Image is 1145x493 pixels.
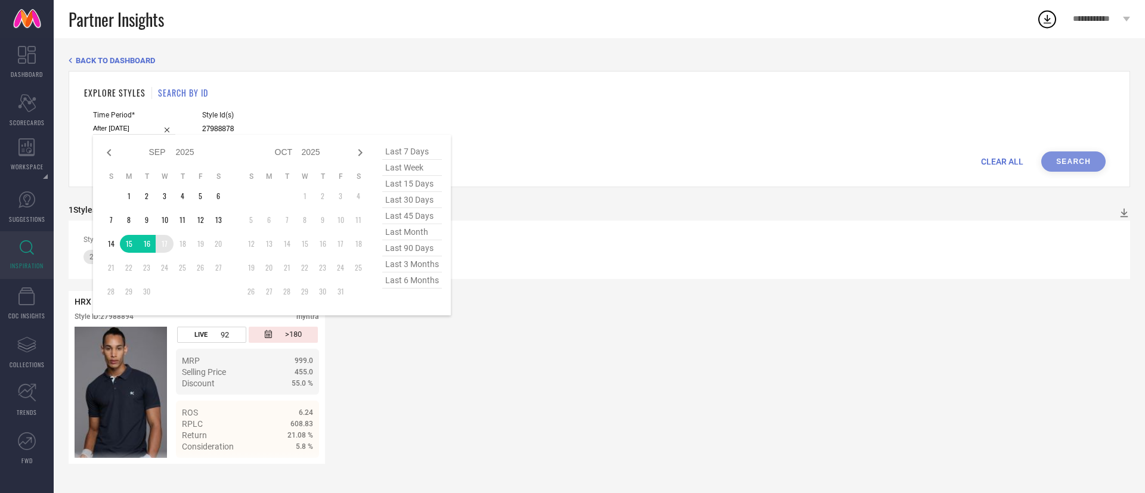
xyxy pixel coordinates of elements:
[295,368,313,376] span: 455.0
[332,259,349,277] td: Fri Oct 24 2025
[278,211,296,229] td: Tue Oct 07 2025
[83,235,1115,244] div: Style Ids
[314,235,332,253] td: Thu Oct 16 2025
[286,463,313,473] span: Details
[260,211,278,229] td: Mon Oct 06 2025
[296,172,314,181] th: Wednesday
[9,215,45,224] span: SUGGESTIONS
[182,442,234,451] span: Consideration
[93,122,175,135] input: Select time period
[75,312,134,321] div: Style ID: 27988894
[296,187,314,205] td: Wed Oct 01 2025
[138,187,156,205] td: Tue Sep 02 2025
[314,172,332,181] th: Thursday
[296,283,314,300] td: Wed Oct 29 2025
[349,187,367,205] td: Sat Oct 04 2025
[314,211,332,229] td: Thu Oct 09 2025
[156,211,174,229] td: Wed Sep 10 2025
[182,356,200,365] span: MRP
[120,259,138,277] td: Mon Sep 22 2025
[11,70,43,79] span: DASHBOARD
[156,187,174,205] td: Wed Sep 03 2025
[69,205,97,215] div: 1 Styles
[102,283,120,300] td: Sun Sep 28 2025
[17,408,37,417] span: TRENDS
[76,56,155,65] span: BACK TO DASHBOARD
[69,56,1130,65] div: Back TO Dashboard
[242,259,260,277] td: Sun Oct 19 2025
[353,145,367,160] div: Next month
[295,356,313,365] span: 999.0
[242,235,260,253] td: Sun Oct 12 2025
[260,235,278,253] td: Mon Oct 13 2025
[120,172,138,181] th: Monday
[120,211,138,229] td: Mon Sep 08 2025
[287,431,313,439] span: 21.08 %
[249,327,317,343] div: Number of days since the style was first listed on the platform
[274,463,313,473] a: Details
[202,111,375,119] span: Style Id(s)
[382,224,442,240] span: last month
[10,118,45,127] span: SCORECARDS
[299,408,313,417] span: 6.24
[174,235,191,253] td: Thu Sep 18 2025
[209,187,227,205] td: Sat Sep 06 2025
[314,187,332,205] td: Thu Oct 02 2025
[75,327,167,458] div: Click to view image
[75,297,169,306] span: HRX BY [PERSON_NAME]
[278,283,296,300] td: Tue Oct 28 2025
[981,157,1023,166] span: CLEAR ALL
[1036,8,1058,30] div: Open download list
[242,283,260,300] td: Sun Oct 26 2025
[182,379,215,388] span: Discount
[260,259,278,277] td: Mon Oct 20 2025
[349,211,367,229] td: Sat Oct 11 2025
[191,259,209,277] td: Fri Sep 26 2025
[221,330,229,339] span: 92
[191,235,209,253] td: Fri Sep 19 2025
[21,456,33,465] span: FWD
[382,208,442,224] span: last 45 days
[242,172,260,181] th: Sunday
[349,259,367,277] td: Sat Oct 25 2025
[182,408,198,417] span: ROS
[156,172,174,181] th: Wednesday
[382,192,442,208] span: last 30 days
[209,259,227,277] td: Sat Sep 27 2025
[382,240,442,256] span: last 90 days
[349,235,367,253] td: Sat Oct 18 2025
[290,420,313,428] span: 608.83
[292,379,313,387] span: 55.0 %
[314,283,332,300] td: Thu Oct 30 2025
[138,259,156,277] td: Tue Sep 23 2025
[11,162,44,171] span: WORKSPACE
[296,442,313,451] span: 5.8 %
[296,235,314,253] td: Wed Oct 15 2025
[102,259,120,277] td: Sun Sep 21 2025
[191,211,209,229] td: Fri Sep 12 2025
[209,211,227,229] td: Sat Sep 13 2025
[209,235,227,253] td: Sat Sep 20 2025
[138,235,156,253] td: Tue Sep 16 2025
[285,330,302,340] span: >180
[156,235,174,253] td: Wed Sep 17 2025
[332,235,349,253] td: Fri Oct 17 2025
[102,145,116,160] div: Previous month
[382,176,442,192] span: last 15 days
[278,235,296,253] td: Tue Oct 14 2025
[10,360,45,369] span: COLLECTIONS
[296,312,319,321] div: myntra
[120,187,138,205] td: Mon Sep 01 2025
[102,211,120,229] td: Sun Sep 07 2025
[296,211,314,229] td: Wed Oct 08 2025
[278,259,296,277] td: Tue Oct 21 2025
[10,261,44,270] span: INSPIRATION
[182,419,203,429] span: RPLC
[382,144,442,160] span: last 7 days
[174,172,191,181] th: Thursday
[93,111,175,119] span: Time Period*
[102,172,120,181] th: Sunday
[69,7,164,32] span: Partner Insights
[138,172,156,181] th: Tuesday
[174,187,191,205] td: Thu Sep 04 2025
